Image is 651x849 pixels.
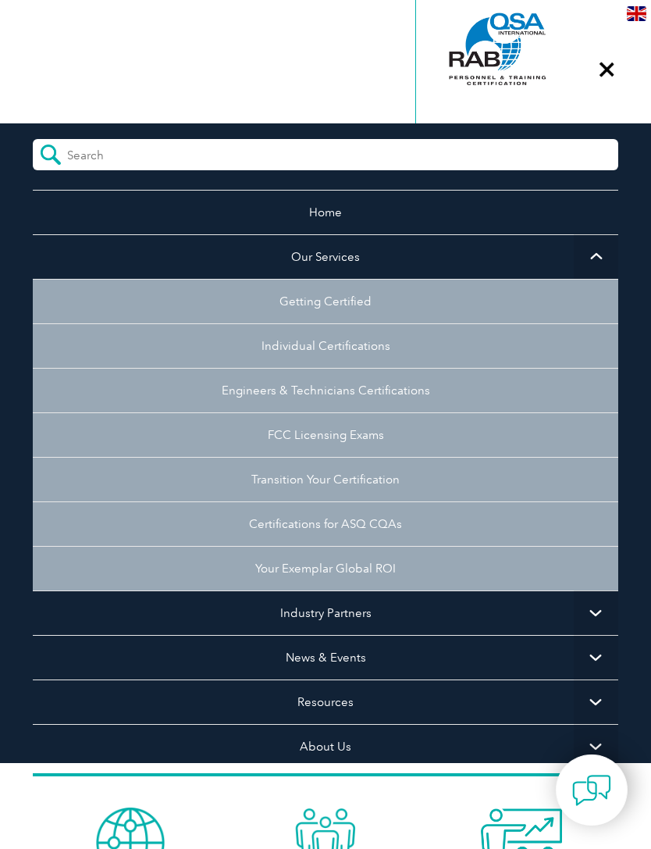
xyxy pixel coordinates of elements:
[33,279,619,323] a: Getting Certified
[33,635,619,680] a: News & Events
[33,724,619,769] a: About Us
[33,368,619,412] a: Engineers & Technicians Certifications
[33,501,619,546] a: Certifications for ASQ CQAs
[33,457,619,501] a: Transition Your Certification
[33,139,67,170] input: Submit
[572,771,611,810] img: contact-chat.png
[33,412,619,457] a: FCC Licensing Exams
[33,546,619,590] a: Your Exemplar Global ROI
[33,680,619,724] a: Resources
[33,590,619,635] a: Industry Partners
[33,190,619,234] a: Home
[627,6,646,21] img: en
[33,323,619,368] a: Individual Certifications
[33,234,619,279] a: Our Services
[67,139,206,162] input: Search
